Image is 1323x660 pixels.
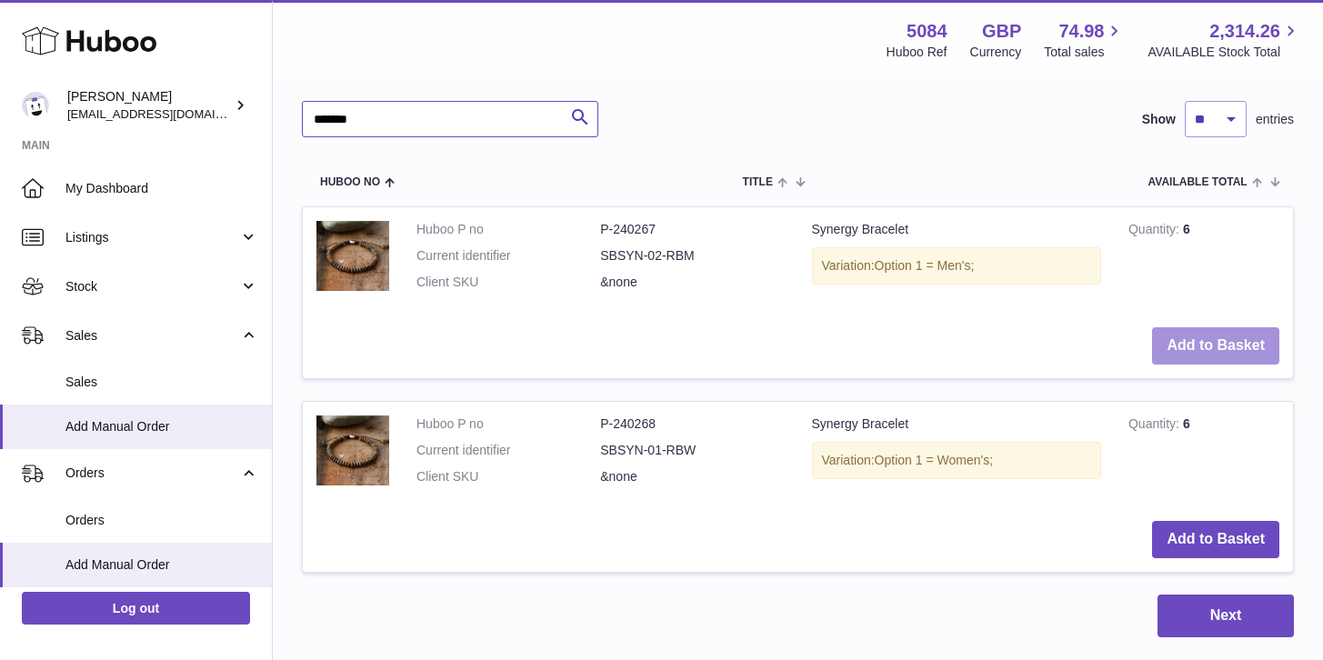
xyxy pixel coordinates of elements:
span: Sales [65,374,258,391]
dd: &none [600,274,784,291]
span: Stock [65,278,239,295]
span: Add Manual Order [65,556,258,574]
button: Add to Basket [1152,521,1279,558]
span: Total sales [1044,44,1125,61]
a: 2,314.26 AVAILABLE Stock Total [1148,19,1301,61]
span: Option 1 = Men's; [875,258,975,273]
span: 74.98 [1058,19,1104,44]
span: AVAILABLE Total [1148,176,1248,188]
span: Title [743,176,773,188]
label: Show [1142,111,1176,128]
dd: SBSYN-01-RBW [600,442,784,459]
span: 2,314.26 [1209,19,1280,44]
dd: P-240268 [600,415,784,433]
div: Currency [970,44,1022,61]
button: Next [1158,595,1294,637]
dt: Huboo P no [416,415,600,433]
a: 74.98 Total sales [1044,19,1125,61]
dd: &none [600,468,784,485]
strong: Quantity [1128,222,1183,241]
td: Synergy Bracelet [798,207,1115,314]
span: Orders [65,465,239,482]
span: My Dashboard [65,180,258,197]
td: Synergy Bracelet [798,402,1115,508]
span: [EMAIL_ADDRESS][DOMAIN_NAME] [67,106,267,121]
div: [PERSON_NAME] [67,88,231,123]
span: Add Manual Order [65,418,258,435]
span: Listings [65,229,239,246]
div: Variation: [812,247,1101,285]
strong: Quantity [1128,416,1183,435]
img: Synergy Bracelet [316,415,389,485]
div: Huboo Ref [887,44,947,61]
span: Orders [65,512,258,529]
a: Log out [22,592,250,625]
span: AVAILABLE Stock Total [1148,44,1301,61]
strong: 5084 [907,19,947,44]
dt: Current identifier [416,442,600,459]
dd: P-240267 [600,221,784,238]
span: Sales [65,327,239,345]
span: Option 1 = Women's; [875,453,993,467]
button: Add to Basket [1152,327,1279,365]
dt: Client SKU [416,274,600,291]
dt: Current identifier [416,247,600,265]
span: entries [1256,111,1294,128]
img: Synergy Bracelet [316,221,389,291]
dd: SBSYN-02-RBM [600,247,784,265]
strong: GBP [982,19,1021,44]
td: 6 [1115,207,1293,314]
img: konstantinosmouratidis@hotmail.com [22,92,49,119]
span: Huboo no [320,176,380,188]
dt: Huboo P no [416,221,600,238]
td: 6 [1115,402,1293,508]
div: Variation: [812,442,1101,479]
dt: Client SKU [416,468,600,485]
